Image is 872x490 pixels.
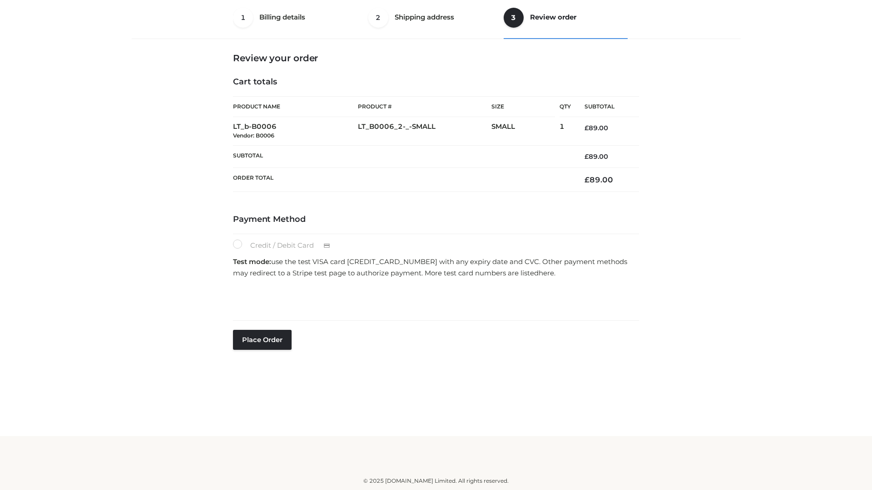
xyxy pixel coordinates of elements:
bdi: 89.00 [585,175,613,184]
td: LT_B0006_2-_-SMALL [358,117,491,146]
button: Place order [233,330,292,350]
h4: Cart totals [233,77,639,87]
span: £ [585,152,589,161]
td: SMALL [491,117,560,146]
h3: Review your order [233,53,639,64]
img: Credit / Debit Card [318,240,335,251]
p: use the test VISA card [CREDIT_CARD_NUMBER] with any expiry date and CVC. Other payment methods m... [233,256,639,279]
div: © 2025 [DOMAIN_NAME] Limited. All rights reserved. [135,476,737,485]
h4: Payment Method [233,215,639,225]
th: Product Name [233,96,358,117]
th: Qty [560,96,571,117]
th: Subtotal [233,145,571,167]
label: Credit / Debit Card [233,240,340,251]
th: Order Total [233,168,571,192]
small: Vendor: B0006 [233,132,274,139]
span: £ [585,124,589,132]
iframe: Secure payment input frame [231,282,637,315]
bdi: 89.00 [585,152,608,161]
th: Subtotal [571,97,639,117]
td: 1 [560,117,571,146]
th: Product # [358,96,491,117]
bdi: 89.00 [585,124,608,132]
th: Size [491,97,555,117]
span: £ [585,175,590,184]
a: here [539,269,554,277]
td: LT_b-B0006 [233,117,358,146]
strong: Test mode: [233,257,271,266]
